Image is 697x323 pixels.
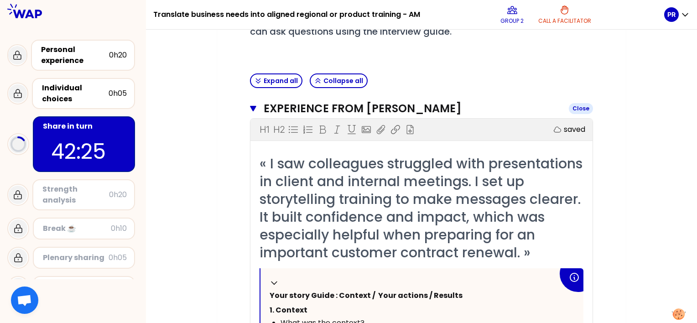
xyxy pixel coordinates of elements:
[500,17,524,25] p: Group 2
[43,223,111,234] div: Break ☕️
[270,305,307,315] span: 1. Context
[260,154,586,262] span: « I saw colleagues struggled with presentations in client and internal meetings. I set up storyte...
[535,1,595,28] button: Call a facilitator
[51,135,117,167] p: 42:25
[11,287,38,314] div: Open chat
[497,1,527,28] button: Group 2
[109,50,127,61] div: 0h20
[250,73,302,88] button: Expand all
[667,10,676,19] p: PR
[109,88,127,99] div: 0h05
[569,103,593,114] div: Close
[273,123,285,136] p: H2
[43,252,109,263] div: Plenary sharing
[270,290,463,301] span: Your story Guide : Context / Your actions / Results
[664,7,690,22] button: PR
[109,189,127,200] div: 0h20
[310,73,368,88] button: Collapse all
[564,124,585,135] p: saved
[109,252,127,263] div: 0h05
[42,184,109,206] div: Strength analysis
[538,17,591,25] p: Call a facilitator
[264,101,562,116] h3: Experience from [PERSON_NAME]
[260,123,269,136] p: H1
[43,121,127,132] div: Share in turn
[42,83,109,104] div: Individual choices
[111,223,127,234] div: 0h10
[250,101,593,116] button: Experience from [PERSON_NAME]Close
[41,44,109,66] div: Personal experience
